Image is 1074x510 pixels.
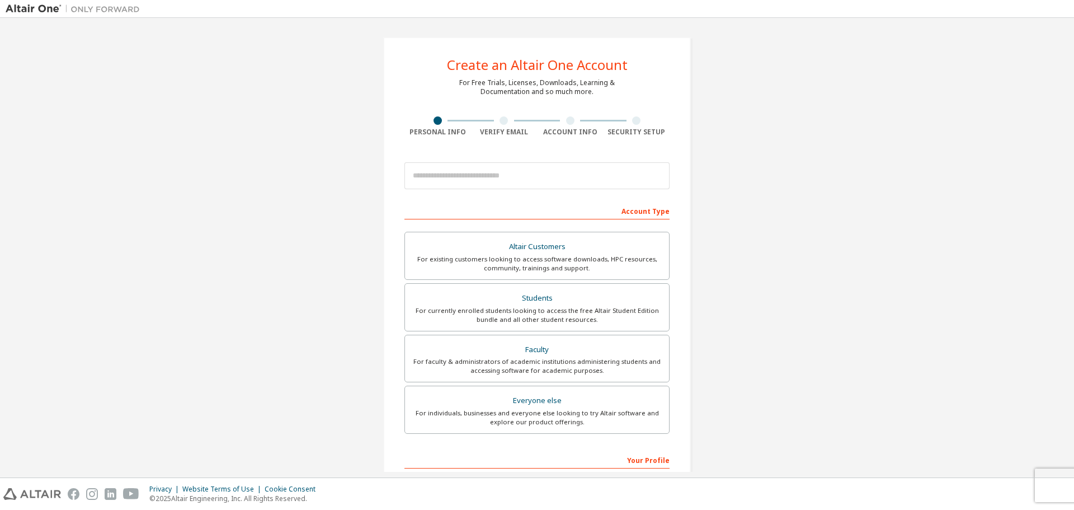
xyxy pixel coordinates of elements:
[471,128,538,137] div: Verify Email
[412,255,662,273] div: For existing customers looking to access software downloads, HPC resources, community, trainings ...
[537,128,604,137] div: Account Info
[105,488,116,500] img: linkedin.svg
[404,128,471,137] div: Personal Info
[447,58,628,72] div: Create an Altair One Account
[412,393,662,409] div: Everyone else
[3,488,61,500] img: altair_logo.svg
[404,451,670,469] div: Your Profile
[412,291,662,306] div: Students
[68,488,79,500] img: facebook.svg
[604,128,670,137] div: Security Setup
[265,485,322,494] div: Cookie Consent
[459,78,615,96] div: For Free Trials, Licenses, Downloads, Learning & Documentation and so much more.
[6,3,145,15] img: Altair One
[123,488,139,500] img: youtube.svg
[412,409,662,427] div: For individuals, businesses and everyone else looking to try Altair software and explore our prod...
[86,488,98,500] img: instagram.svg
[149,485,182,494] div: Privacy
[412,357,662,375] div: For faculty & administrators of academic institutions administering students and accessing softwa...
[182,485,265,494] div: Website Terms of Use
[149,494,322,503] p: © 2025 Altair Engineering, Inc. All Rights Reserved.
[412,342,662,358] div: Faculty
[412,306,662,324] div: For currently enrolled students looking to access the free Altair Student Edition bundle and all ...
[412,239,662,255] div: Altair Customers
[404,202,670,219] div: Account Type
